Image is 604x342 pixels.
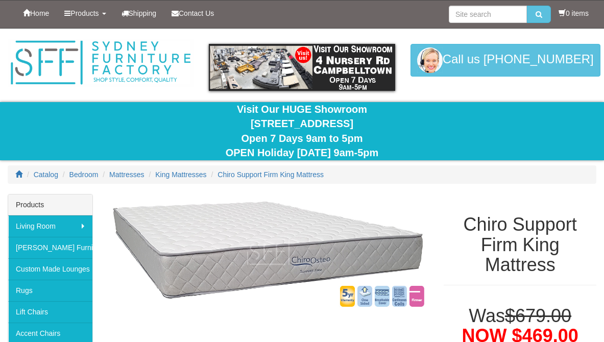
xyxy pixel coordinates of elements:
a: Chiro Support Firm King Mattress [218,170,324,179]
input: Site search [449,6,527,23]
a: Home [15,1,57,26]
a: Bedroom [69,170,99,179]
a: Rugs [8,280,92,301]
a: [PERSON_NAME] Furniture [8,237,92,258]
span: Home [30,9,49,17]
h1: Chiro Support Firm King Mattress [444,214,596,275]
div: Products [8,194,92,215]
a: Catalog [34,170,58,179]
a: King Mattresses [155,170,206,179]
a: Custom Made Lounges [8,258,92,280]
del: $679.00 [505,305,571,326]
a: Shipping [114,1,164,26]
div: Visit Our HUGE Showroom [STREET_ADDRESS] Open 7 Days 9am to 5pm OPEN Holiday [DATE] 9am-5pm [8,102,596,160]
a: Lift Chairs [8,301,92,323]
span: Contact Us [179,9,214,17]
span: Products [70,9,99,17]
span: Shipping [129,9,157,17]
a: Mattresses [109,170,144,179]
a: Products [57,1,113,26]
img: showroom.gif [209,44,395,91]
a: Contact Us [164,1,222,26]
a: Living Room [8,215,92,237]
li: 0 items [559,8,589,18]
img: Sydney Furniture Factory [8,39,194,87]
